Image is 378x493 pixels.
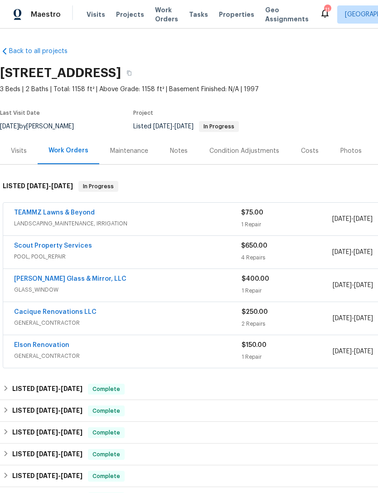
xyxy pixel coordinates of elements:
[265,5,309,24] span: Geo Assignments
[354,216,373,222] span: [DATE]
[174,123,194,130] span: [DATE]
[354,348,373,355] span: [DATE]
[241,253,332,262] div: 4 Repairs
[79,182,117,191] span: In Progress
[14,219,241,228] span: LANDSCAPING_MAINTENANCE, IRRIGATION
[189,11,208,18] span: Tasks
[241,210,263,216] span: $75.00
[14,309,97,315] a: Cacique Renovations LLC
[27,183,48,189] span: [DATE]
[324,5,330,15] div: 11
[36,407,58,414] span: [DATE]
[89,385,124,394] span: Complete
[333,281,373,290] span: -
[170,146,188,156] div: Notes
[3,181,73,192] h6: LISTED
[12,471,82,482] h6: LISTED
[333,314,373,323] span: -
[14,318,242,327] span: GENERAL_CONTRACTOR
[333,315,352,322] span: [DATE]
[89,406,124,415] span: Complete
[14,252,241,261] span: POOL, POOL_REPAIR
[242,309,268,315] span: $250.00
[12,449,82,460] h6: LISTED
[61,451,82,457] span: [DATE]
[36,386,82,392] span: -
[333,348,352,355] span: [DATE]
[61,386,82,392] span: [DATE]
[121,65,137,81] button: Copy Address
[14,243,92,249] a: Scout Property Services
[133,123,239,130] span: Listed
[36,429,58,435] span: [DATE]
[61,429,82,435] span: [DATE]
[200,124,238,129] span: In Progress
[12,427,82,438] h6: LISTED
[87,10,105,19] span: Visits
[332,215,373,224] span: -
[241,243,267,249] span: $650.00
[153,123,194,130] span: -
[36,473,58,479] span: [DATE]
[354,315,373,322] span: [DATE]
[12,384,82,395] h6: LISTED
[110,146,148,156] div: Maintenance
[36,451,58,457] span: [DATE]
[14,342,69,348] a: Elson Renovation
[89,450,124,459] span: Complete
[332,248,373,257] span: -
[36,473,82,479] span: -
[27,183,73,189] span: -
[242,276,269,282] span: $400.00
[89,428,124,437] span: Complete
[51,183,73,189] span: [DATE]
[242,286,333,295] div: 1 Repair
[340,146,362,156] div: Photos
[36,451,82,457] span: -
[242,342,267,348] span: $150.00
[333,347,373,356] span: -
[133,110,153,116] span: Project
[116,10,144,19] span: Projects
[333,282,352,288] span: [DATE]
[14,351,242,361] span: GENERAL_CONTRACTOR
[36,407,82,414] span: -
[31,10,61,19] span: Maestro
[61,473,82,479] span: [DATE]
[155,5,178,24] span: Work Orders
[11,146,27,156] div: Visits
[242,352,333,361] div: 1 Repair
[12,405,82,416] h6: LISTED
[209,146,279,156] div: Condition Adjustments
[241,220,332,229] div: 1 Repair
[301,146,319,156] div: Costs
[14,276,126,282] a: [PERSON_NAME] Glass & Mirror, LLC
[89,472,124,481] span: Complete
[153,123,172,130] span: [DATE]
[332,249,351,255] span: [DATE]
[242,319,333,328] div: 2 Repairs
[36,386,58,392] span: [DATE]
[332,216,351,222] span: [DATE]
[61,407,82,414] span: [DATE]
[14,285,242,294] span: GLASS_WINDOW
[354,249,373,255] span: [DATE]
[354,282,373,288] span: [DATE]
[219,10,254,19] span: Properties
[14,210,95,216] a: TEAMMZ Lawns & Beyond
[36,429,82,435] span: -
[48,146,88,155] div: Work Orders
